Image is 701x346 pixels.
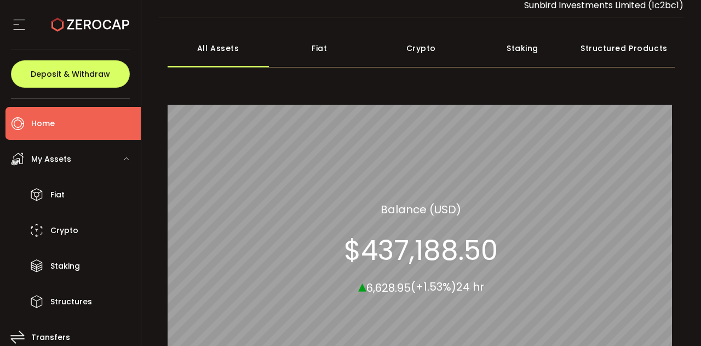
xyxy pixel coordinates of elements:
[573,29,675,67] div: Structured Products
[344,234,498,266] section: $437,188.50
[646,293,701,346] iframe: Chat Widget
[366,280,411,295] span: 6,628.95
[358,274,366,297] span: ▴
[31,330,70,345] span: Transfers
[168,29,269,67] div: All Assets
[411,279,456,294] span: (+1.53%)
[50,223,78,239] span: Crypto
[456,279,484,294] span: 24 hr
[11,60,130,88] button: Deposit & Withdraw
[472,29,573,67] div: Staking
[31,151,71,167] span: My Assets
[381,201,461,217] section: Balance (USD)
[269,29,370,67] div: Fiat
[31,70,110,78] span: Deposit & Withdraw
[50,258,80,274] span: Staking
[50,294,92,310] span: Structures
[31,116,55,132] span: Home
[370,29,472,67] div: Crypto
[50,187,65,203] span: Fiat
